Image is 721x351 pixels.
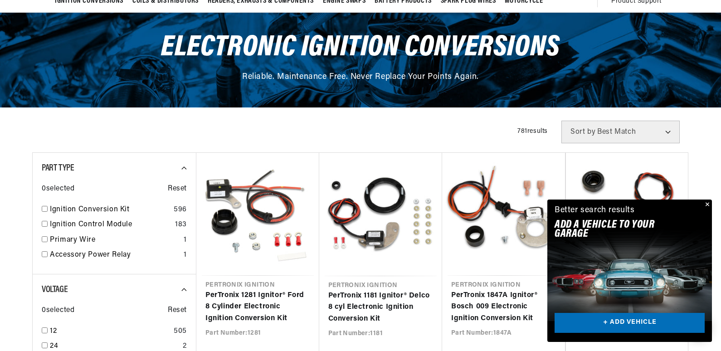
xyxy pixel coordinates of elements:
[174,204,187,216] div: 596
[555,204,635,217] div: Better search results
[570,128,595,136] span: Sort by
[50,326,170,337] a: 12
[517,128,548,135] span: 781 results
[50,249,180,261] a: Accessory Power Relay
[242,73,479,81] span: Reliable. Maintenance Free. Never Replace Your Points Again.
[42,305,74,317] span: 0 selected
[184,249,187,261] div: 1
[168,183,187,195] span: Reset
[184,234,187,246] div: 1
[50,219,171,231] a: Ignition Control Module
[42,164,74,173] span: Part Type
[175,219,187,231] div: 183
[451,290,556,325] a: PerTronix 1847A Ignitor® Bosch 009 Electronic Ignition Conversion Kit
[174,326,187,337] div: 505
[50,204,170,216] a: Ignition Conversion Kit
[555,313,705,333] a: + ADD VEHICLE
[328,290,434,325] a: PerTronix 1181 Ignitor® Delco 8 cyl Electronic Ignition Conversion Kit
[42,285,68,294] span: Voltage
[42,183,74,195] span: 0 selected
[50,234,180,246] a: Primary Wire
[168,305,187,317] span: Reset
[555,220,682,239] h2: Add A VEHICLE to your garage
[205,290,310,325] a: PerTronix 1281 Ignitor® Ford 8 Cylinder Electronic Ignition Conversion Kit
[701,200,712,210] button: Close
[561,121,680,143] select: Sort by
[161,33,560,63] span: Electronic Ignition Conversions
